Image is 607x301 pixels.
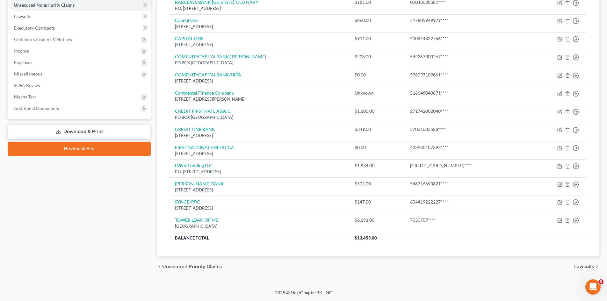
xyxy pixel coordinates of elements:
[355,144,400,151] div: $0.00
[8,142,151,156] a: Review & File
[175,199,200,204] a: SYNCB/PPC
[175,24,344,30] div: [STREET_ADDRESS]
[170,232,349,244] th: Balance Total
[175,145,234,150] a: FIRST NATIONAL CREDIT CA
[355,181,400,187] div: $501.00
[355,90,400,96] div: Unknown
[14,82,40,88] span: SOFA Review
[157,264,222,269] button: chevron_left Unsecured Priority Claims
[175,108,231,114] a: CREDIT FIRST NATL ASSOC
[355,17,400,24] div: $660.00
[162,264,222,269] span: Unsecured Priority Claims
[175,217,218,223] a: TOWER LOAN OF MS
[585,279,601,295] iframe: Intercom live chat
[355,72,400,78] div: $0.00
[14,2,75,8] span: Unsecured Nonpriority Claims
[9,22,151,34] a: Executory Contracts
[14,37,72,42] span: Codebtors Insiders & Notices
[175,5,344,11] div: P.O. [STREET_ADDRESS]
[175,60,344,66] div: PO BOX [GEOGRAPHIC_DATA]
[122,290,485,301] div: 2025 © NextChapterBK, INC
[175,18,199,23] a: Capital One
[574,264,599,269] button: Lawsuits chevron_right
[175,205,344,211] div: [STREET_ADDRESS]
[175,223,344,229] div: [GEOGRAPHIC_DATA]
[355,217,400,223] div: $6,291.00
[175,72,241,77] a: COMENITYCAPITALBANK/ULTA
[175,133,344,139] div: [STREET_ADDRESS]
[574,264,594,269] span: Lawsuits
[355,162,400,169] div: $1,934.00
[175,90,234,96] a: Contnental Finance Company
[14,14,31,19] span: Lawsuits
[355,35,400,42] div: $911.00
[14,25,55,31] span: Executory Contracts
[355,126,400,133] div: $349.00
[175,42,344,48] div: [STREET_ADDRESS]
[157,264,162,269] i: chevron_left
[175,36,204,41] a: CAPITAL ONE
[14,60,32,65] span: Expenses
[355,54,400,60] div: $406.00
[598,279,603,284] span: 3
[14,48,29,54] span: Income
[175,163,212,168] a: LVNV Funding LLC
[14,94,36,99] span: Means Test
[355,235,377,240] span: $13,459.00
[14,105,59,111] span: Additional Documents
[14,71,42,76] span: Miscellaneous
[355,108,400,114] div: $1,100.00
[175,114,344,120] div: PO BOX [GEOGRAPHIC_DATA]
[594,264,599,269] i: chevron_right
[175,187,344,193] div: [STREET_ADDRESS]
[175,151,344,157] div: [STREET_ADDRESS]
[175,78,344,84] div: [STREET_ADDRESS]
[9,80,151,91] a: SOFA Review
[355,199,400,205] div: $147.00
[175,54,266,59] a: COMENITYCAPITALBANK/[PERSON_NAME]
[175,126,215,132] a: CREDIT ONE BANK
[175,96,344,102] div: [STREET_ADDRESS][PERSON_NAME]
[410,162,523,169] div: [CREDIT_CARD_NUMBER]****
[9,11,151,22] a: Lawsuits
[175,169,344,175] div: P.O. [STREET_ADDRESS]
[8,124,151,139] a: Download & Print
[175,181,224,186] a: [PERSON_NAME] BANK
